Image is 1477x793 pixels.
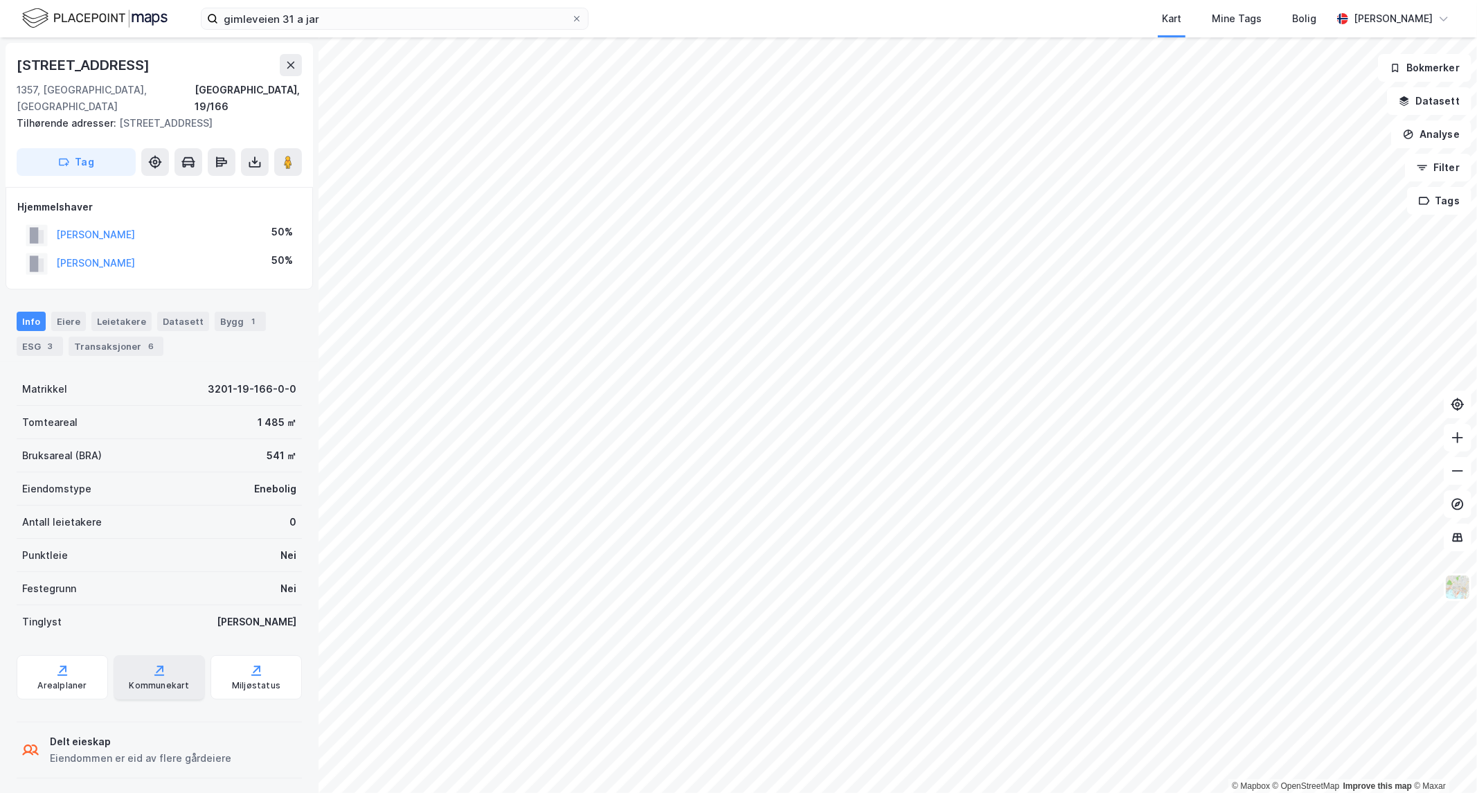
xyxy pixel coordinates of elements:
div: 0 [289,514,296,531]
div: Eiendomstype [22,481,91,497]
div: Bygg [215,312,266,331]
button: Filter [1405,154,1471,181]
span: Tilhørende adresser: [17,117,119,129]
div: Hjemmelshaver [17,199,301,215]
div: [STREET_ADDRESS] [17,115,291,132]
div: [PERSON_NAME] [217,614,296,630]
button: Datasett [1387,87,1471,115]
div: 50% [271,224,293,240]
div: 541 ㎡ [267,447,296,464]
div: Eiere [51,312,86,331]
div: ESG [17,337,63,356]
img: Z [1444,574,1471,600]
div: Transaksjoner [69,337,163,356]
div: 1 [247,314,260,328]
button: Tags [1407,187,1471,215]
div: Kart [1162,10,1181,27]
div: Tinglyst [22,614,62,630]
div: Punktleie [22,547,68,564]
div: 3201-19-166-0-0 [208,381,296,398]
div: Eiendommen er eid av flere gårdeiere [50,750,231,767]
div: Matrikkel [22,381,67,398]
div: 1 485 ㎡ [258,414,296,431]
button: Bokmerker [1378,54,1471,82]
button: Tag [17,148,136,176]
div: Miljøstatus [232,680,280,691]
div: 3 [44,339,57,353]
input: Søk på adresse, matrikkel, gårdeiere, leietakere eller personer [218,8,571,29]
iframe: Chat Widget [1408,727,1477,793]
img: logo.f888ab2527a4732fd821a326f86c7f29.svg [22,6,168,30]
div: Nei [280,547,296,564]
div: Kommunekart [129,680,189,691]
div: Nei [280,580,296,597]
div: 50% [271,252,293,269]
div: Festegrunn [22,580,76,597]
a: Mapbox [1232,781,1270,791]
div: 1357, [GEOGRAPHIC_DATA], [GEOGRAPHIC_DATA] [17,82,195,115]
div: Info [17,312,46,331]
a: OpenStreetMap [1273,781,1340,791]
div: Bolig [1292,10,1316,27]
div: Leietakere [91,312,152,331]
div: Arealplaner [37,680,87,691]
div: Datasett [157,312,209,331]
button: Analyse [1391,121,1471,148]
div: Enebolig [254,481,296,497]
div: Kontrollprogram for chat [1408,727,1477,793]
div: Antall leietakere [22,514,102,531]
div: [STREET_ADDRESS] [17,54,152,76]
div: Delt eieskap [50,733,231,750]
div: [GEOGRAPHIC_DATA], 19/166 [195,82,302,115]
a: Improve this map [1343,781,1412,791]
div: 6 [144,339,158,353]
div: Mine Tags [1212,10,1262,27]
div: [PERSON_NAME] [1354,10,1433,27]
div: Tomteareal [22,414,78,431]
div: Bruksareal (BRA) [22,447,102,464]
